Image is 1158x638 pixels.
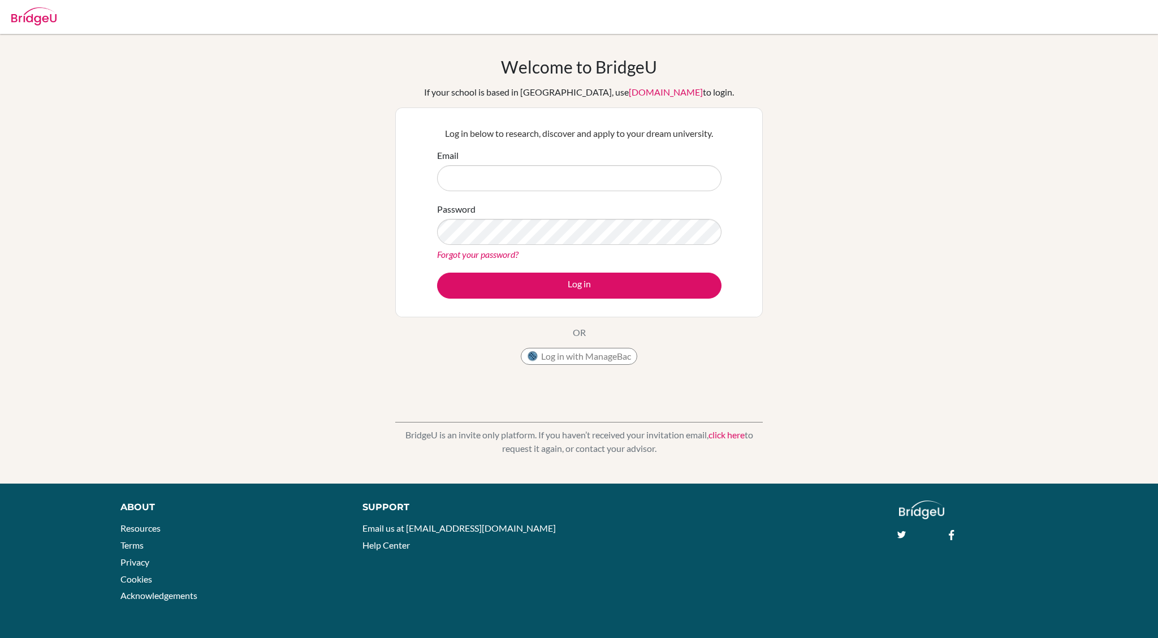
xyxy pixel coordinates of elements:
[362,540,410,550] a: Help Center
[120,590,197,601] a: Acknowledgements
[437,149,459,162] label: Email
[120,523,161,533] a: Resources
[437,273,721,299] button: Log in
[437,127,721,140] p: Log in below to research, discover and apply to your dream university.
[11,7,57,25] img: Bridge-U
[521,348,637,365] button: Log in with ManageBac
[120,557,149,567] a: Privacy
[437,249,518,260] a: Forgot your password?
[120,501,337,514] div: About
[362,501,565,514] div: Support
[708,429,745,440] a: click here
[899,501,945,519] img: logo_white@2x-f4f0deed5e89b7ecb1c2cc34c3e3d731f90f0f143d5ea2071677605dd97b5244.png
[424,85,734,99] div: If your school is based in [GEOGRAPHIC_DATA], use to login.
[120,574,152,584] a: Cookies
[395,428,763,455] p: BridgeU is an invite only platform. If you haven’t received your invitation email, to request it ...
[120,540,144,550] a: Terms
[362,523,556,533] a: Email us at [EMAIL_ADDRESS][DOMAIN_NAME]
[629,87,703,97] a: [DOMAIN_NAME]
[437,202,476,216] label: Password
[573,326,586,339] p: OR
[501,57,657,77] h1: Welcome to BridgeU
